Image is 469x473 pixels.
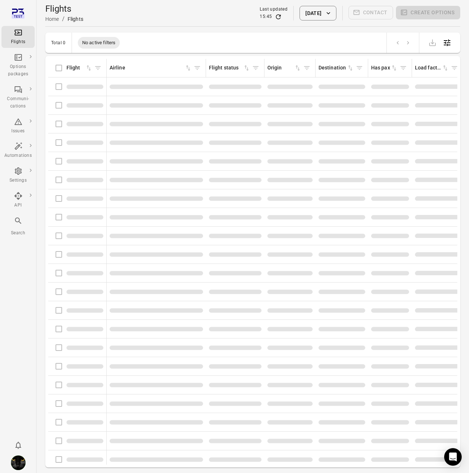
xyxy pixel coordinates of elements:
[4,230,32,237] div: Search
[319,64,354,72] div: Sort by destination in ascending order
[393,38,413,48] nav: pagination navigation
[4,177,32,184] div: Settings
[449,63,460,73] span: Filter by load factor
[4,38,32,46] div: Flights
[62,15,65,23] li: /
[301,63,312,73] span: Filter by origin
[11,438,26,453] button: Notifications
[45,3,83,15] h1: Flights
[11,455,26,470] img: images
[1,26,35,48] a: Flights
[4,202,32,209] div: API
[209,64,250,72] div: Sort by flight status in ascending order
[4,95,32,110] div: Communi-cations
[396,6,460,20] span: Please make a selection to create an option package
[92,63,103,73] span: Filter by flight
[8,453,28,473] button: Iris
[260,13,272,20] div: 15:45
[45,15,83,23] nav: Breadcrumbs
[110,64,192,72] div: Sort by airline in ascending order
[444,448,462,466] div: Open Intercom Messenger
[267,64,301,72] div: Sort by origin in ascending order
[1,51,35,80] a: Options packages
[354,63,365,73] span: Filter by destination
[1,140,35,162] a: Automations
[1,189,35,211] a: API
[348,6,393,20] span: Please make a selection to create communications
[1,115,35,137] a: Issues
[51,40,66,45] div: Total 0
[425,39,440,46] span: Please make a selection to export
[260,6,287,13] div: Last updated
[68,15,83,23] div: Flights
[4,63,32,78] div: Options packages
[250,63,261,73] span: Filter by flight status
[415,64,449,72] div: Sort by load factor in ascending order
[192,63,203,73] span: Filter by airline
[440,35,454,50] button: Open table configuration
[1,83,35,112] a: Communi-cations
[1,214,35,239] button: Search
[4,128,32,135] div: Issues
[300,6,336,20] button: [DATE]
[66,64,92,72] div: Sort by flight in ascending order
[1,164,35,186] a: Settings
[45,16,59,22] a: Home
[78,39,120,46] span: No active filters
[371,64,398,72] div: Sort by has pax in ascending order
[398,63,409,73] span: Filter by has pax
[275,13,282,20] button: Refresh data
[4,152,32,159] div: Automations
